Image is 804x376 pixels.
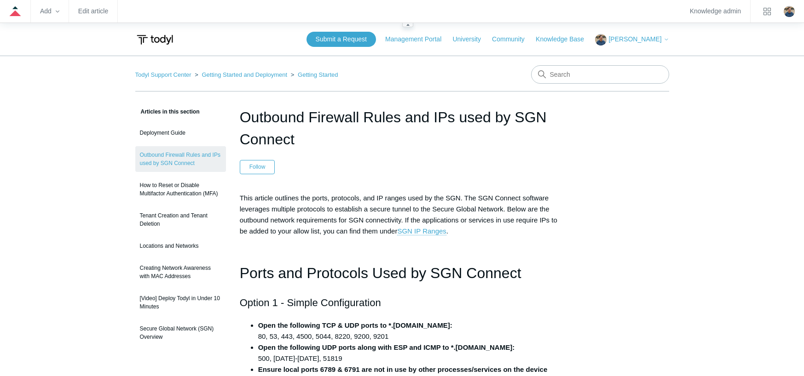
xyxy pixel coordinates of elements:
[258,320,565,342] li: 80, 53, 443, 4500, 5044, 8220, 9200, 9201
[536,34,593,44] a: Knowledge Base
[135,71,191,78] a: Todyl Support Center
[595,34,669,46] button: [PERSON_NAME]
[135,207,226,233] a: Tenant Creation and Tenant Deletion
[135,259,226,285] a: Creating Network Awareness with MAC Addresses
[397,227,446,235] a: SGN IP Ranges
[135,108,200,115] span: Articles in this section
[289,71,338,78] li: Getting Started
[240,160,275,174] button: Follow Article
[402,23,413,27] zd-hc-resizer: Guide navigation
[135,290,226,315] a: [Video] Deploy Todyl in Under 10 Minutes
[135,177,226,202] a: How to Reset or Disable Multifactor Authentication (MFA)
[307,32,376,47] a: Submit a Request
[240,262,565,285] h1: Ports and Protocols Used by SGN Connect
[452,34,490,44] a: University
[784,6,795,17] img: user avatar
[202,71,287,78] a: Getting Started and Deployment
[240,295,565,311] h2: Option 1 - Simple Configuration
[135,320,226,346] a: Secure Global Network (SGN) Overview
[258,343,515,351] strong: Open the following UDP ports along with ESP and ICMP to *.[DOMAIN_NAME]:
[40,9,59,14] zd-hc-trigger: Add
[492,34,534,44] a: Community
[135,124,226,142] a: Deployment Guide
[135,31,174,48] img: Todyl Support Center Help Center home page
[135,237,226,255] a: Locations and Networks
[608,35,661,43] span: [PERSON_NAME]
[258,321,452,329] strong: Open the following TCP & UDP ports to *.[DOMAIN_NAME]:
[240,106,565,150] h1: Outbound Firewall Rules and IPs used by SGN Connect
[240,194,557,235] span: This article outlines the ports, protocols, and IP ranges used by the SGN. The SGN Connect softwa...
[690,9,741,14] a: Knowledge admin
[531,65,669,84] input: Search
[298,71,338,78] a: Getting Started
[258,365,548,373] strong: Ensure local ports 6789 & 6791 are not in use by other processes/services on the device
[385,34,451,44] a: Management Portal
[78,9,108,14] a: Edit article
[193,71,289,78] li: Getting Started and Deployment
[135,146,226,172] a: Outbound Firewall Rules and IPs used by SGN Connect
[784,6,795,17] zd-hc-trigger: Click your profile icon to open the profile menu
[135,71,193,78] li: Todyl Support Center
[258,342,565,364] li: 500, [DATE]-[DATE], 51819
